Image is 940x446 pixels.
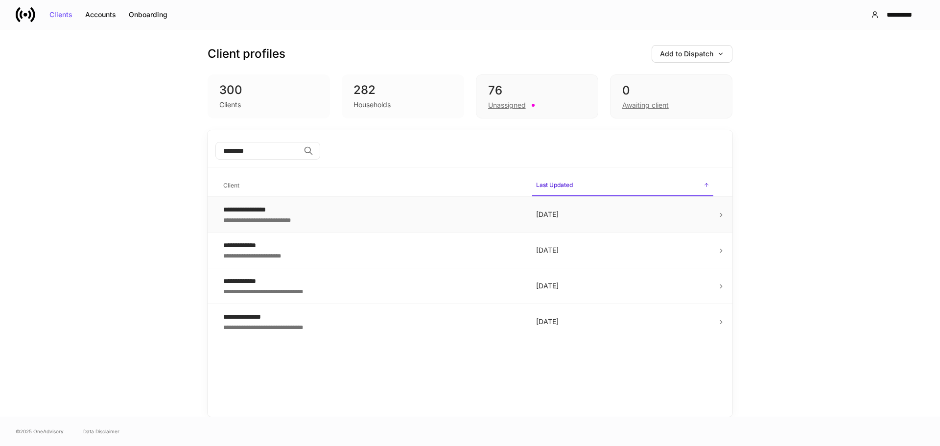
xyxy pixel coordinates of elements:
p: [DATE] [536,210,709,219]
div: 0Awaiting client [610,74,732,118]
div: 0 [622,83,720,98]
button: Accounts [79,7,122,23]
div: 76 [488,83,586,98]
div: Unassigned [488,100,526,110]
button: Onboarding [122,7,174,23]
div: Clients [49,11,72,18]
div: 300 [219,82,318,98]
div: Add to Dispatch [660,50,724,57]
div: Accounts [85,11,116,18]
div: Onboarding [129,11,167,18]
div: 76Unassigned [476,74,598,118]
span: Last Updated [532,175,713,196]
span: © 2025 OneAdvisory [16,427,64,435]
h3: Client profiles [208,46,285,62]
p: [DATE] [536,245,709,255]
a: Data Disclaimer [83,427,119,435]
p: [DATE] [536,281,709,291]
span: Client [219,176,524,196]
h6: Client [223,181,239,190]
p: [DATE] [536,317,709,327]
button: Clients [43,7,79,23]
div: Clients [219,100,241,110]
button: Add to Dispatch [652,45,732,63]
div: Households [353,100,391,110]
div: 282 [353,82,452,98]
div: Awaiting client [622,100,669,110]
h6: Last Updated [536,180,573,189]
